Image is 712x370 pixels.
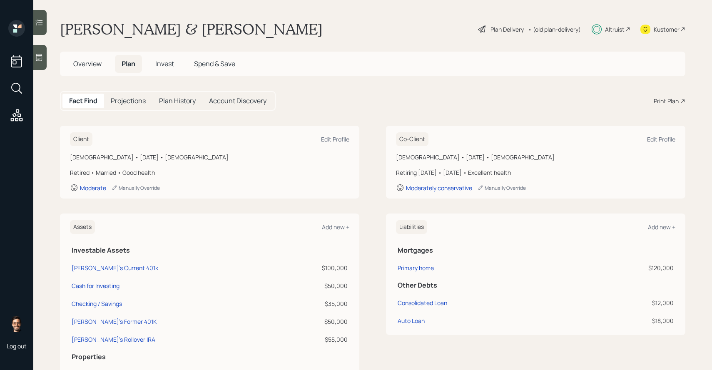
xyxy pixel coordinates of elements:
[398,298,447,307] div: Consolidated Loan
[72,246,348,254] h5: Investable Assets
[8,315,25,332] img: sami-boghos-headshot.png
[398,263,434,272] div: Primary home
[80,184,106,192] div: Moderate
[281,335,348,344] div: $55,000
[72,299,122,308] div: Checking / Savings
[647,135,675,143] div: Edit Profile
[70,153,349,161] div: [DEMOGRAPHIC_DATA] • [DATE] • [DEMOGRAPHIC_DATA]
[648,223,675,231] div: Add new +
[654,97,679,105] div: Print Plan
[72,353,348,361] h5: Properties
[72,317,157,326] div: [PERSON_NAME]'s Former 401K
[396,220,427,234] h6: Liabilities
[281,317,348,326] div: $50,000
[490,25,524,34] div: Plan Delivery
[579,298,674,307] div: $12,000
[396,153,675,161] div: [DEMOGRAPHIC_DATA] • [DATE] • [DEMOGRAPHIC_DATA]
[72,263,158,272] div: [PERSON_NAME]'s Current 401k
[194,59,235,68] span: Spend & Save
[72,335,155,344] div: [PERSON_NAME]'s Rollover IRA
[209,97,266,105] h5: Account Discovery
[111,184,160,191] div: Manually Override
[60,20,323,38] h1: [PERSON_NAME] & [PERSON_NAME]
[281,263,348,272] div: $100,000
[322,223,349,231] div: Add new +
[477,184,526,191] div: Manually Override
[70,132,92,146] h6: Client
[321,135,349,143] div: Edit Profile
[406,184,472,192] div: Moderately conservative
[398,281,674,289] h5: Other Debts
[72,281,119,290] div: Cash for Investing
[69,97,97,105] h5: Fact Find
[605,25,625,34] div: Altruist
[654,25,680,34] div: Kustomer
[528,25,581,34] div: • (old plan-delivery)
[398,316,425,325] div: Auto Loan
[111,97,146,105] h5: Projections
[396,168,675,177] div: Retiring [DATE] • [DATE] • Excellent health
[159,97,196,105] h5: Plan History
[70,168,349,177] div: Retired • Married • Good health
[73,59,102,68] span: Overview
[155,59,174,68] span: Invest
[579,316,674,325] div: $18,000
[281,299,348,308] div: $35,000
[281,281,348,290] div: $50,000
[398,246,674,254] h5: Mortgages
[70,220,95,234] h6: Assets
[122,59,135,68] span: Plan
[396,132,428,146] h6: Co-Client
[7,342,27,350] div: Log out
[579,263,674,272] div: $120,000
